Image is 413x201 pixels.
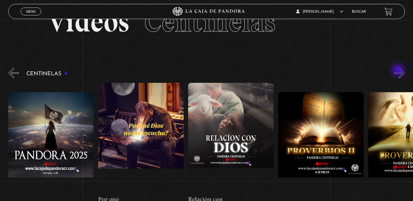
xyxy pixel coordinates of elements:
a: Buscar [352,10,366,14]
button: Previous [8,68,19,78]
button: Next [394,68,405,78]
span: Menu [26,10,36,13]
span: Centinelas [144,5,275,39]
h3: Centinelas [26,71,68,77]
h2: Videos [48,8,365,36]
span: [PERSON_NAME] [296,10,343,14]
a: View your shopping cart [384,8,392,16]
span: Cerrar [24,15,38,19]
